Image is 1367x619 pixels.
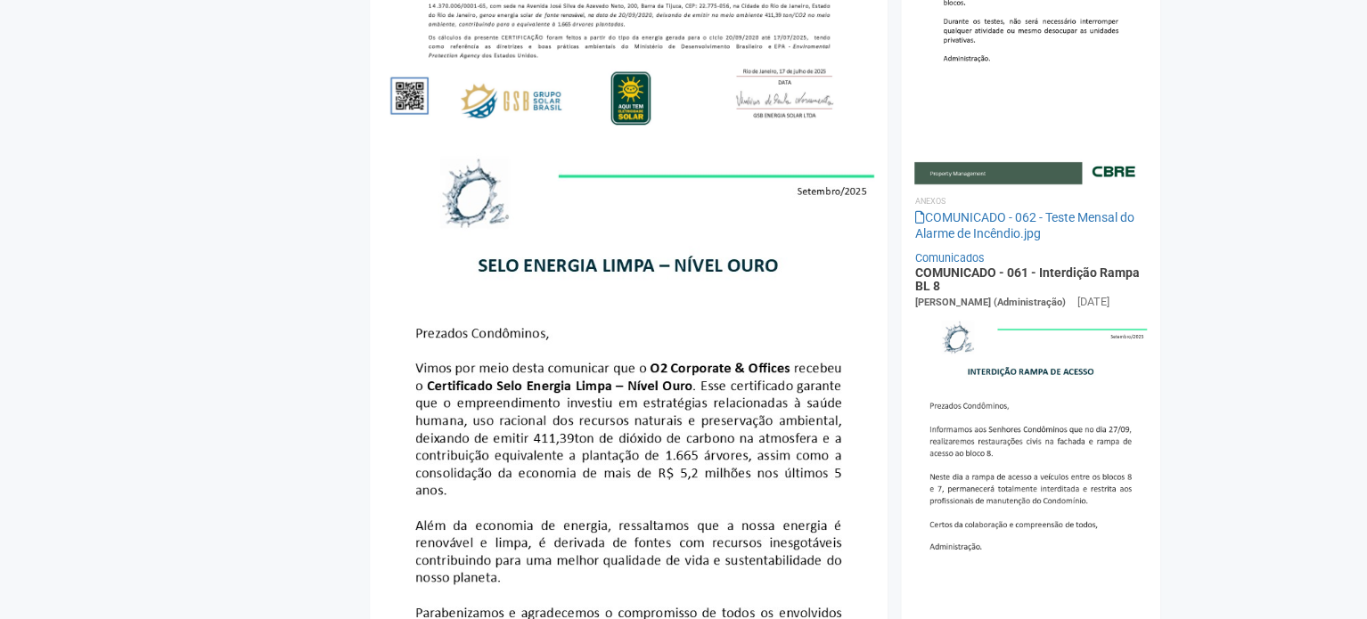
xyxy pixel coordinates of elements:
[914,193,1147,209] li: Anexos
[914,210,1134,240] a: COMUNICADO - 062 - Teste Mensal do Alarme de Incêndio.jpg
[1076,294,1109,310] div: [DATE]
[914,297,1065,308] span: [PERSON_NAME] (Administração)
[914,251,984,265] a: Comunicados
[914,265,1139,293] a: COMUNICADO - 061 - Interdição Rampa BL 8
